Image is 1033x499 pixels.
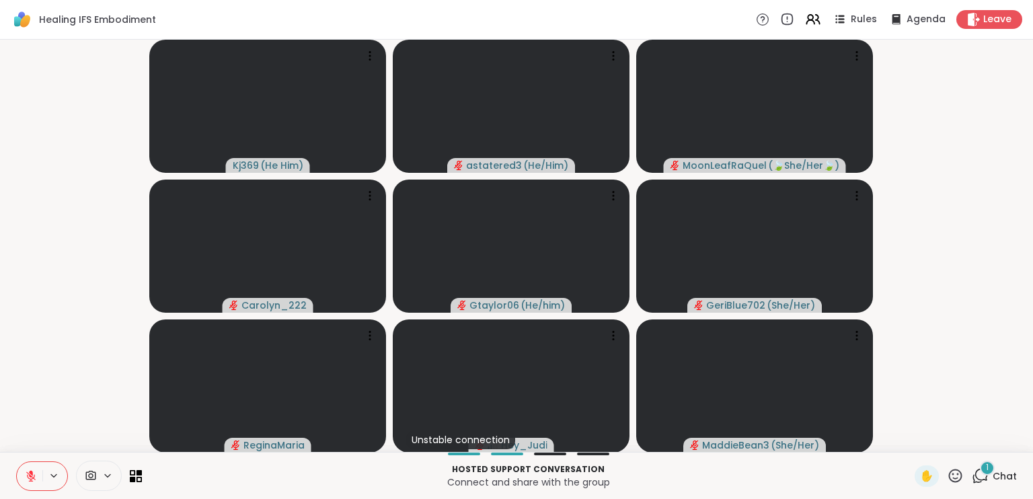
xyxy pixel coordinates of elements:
span: audio-muted [671,161,680,170]
img: ShareWell Logomark [11,8,34,31]
span: audio-muted [231,440,241,450]
span: Agenda [907,13,946,26]
span: audio-muted [690,440,699,450]
span: Rules [851,13,877,26]
span: ( He Him ) [260,159,303,172]
span: ( She/Her ) [771,438,819,452]
span: Chat [993,469,1017,483]
span: ✋ [920,468,933,484]
span: Carolyn_222 [241,299,307,312]
span: ReginaMaria [243,438,305,452]
span: ( 🍃She/Her🍃 ) [768,159,839,172]
span: 1 [986,462,989,473]
span: Leave [983,13,1011,26]
div: Unstable connection [406,430,515,449]
span: audio-muted [229,301,239,310]
span: audio-muted [694,301,703,310]
span: GeriBlue702 [706,299,765,312]
p: Hosted support conversation [150,463,907,475]
span: audio-muted [457,301,467,310]
span: Kj369 [233,159,259,172]
span: Hey_Judi [501,438,547,452]
span: audio-muted [454,161,463,170]
p: Connect and share with the group [150,475,907,489]
span: Gtaylor06 [469,299,519,312]
span: Healing IFS Embodiment [39,13,156,26]
span: MoonLeafRaQuel [683,159,767,172]
span: ( He/him ) [521,299,565,312]
span: astatered3 [466,159,522,172]
span: ( She/Her ) [767,299,815,312]
span: ( He/Him ) [523,159,568,172]
span: MaddieBean3 [702,438,769,452]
